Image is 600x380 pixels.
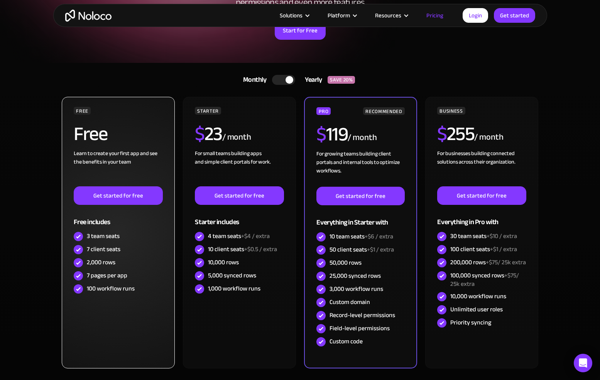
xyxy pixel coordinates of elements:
div: Monthly [233,74,272,86]
div: 3 team seats [87,232,120,240]
a: Get started for free [195,186,284,205]
div: Everything in Starter with [316,205,404,230]
div: 3,000 workflow runs [330,285,383,293]
div: For growing teams building client portals and internal tools to optimize workflows. [316,150,404,187]
span: +$1 / extra [490,243,517,255]
a: Get started for free [437,186,526,205]
div: / month [348,132,377,144]
a: home [65,10,112,22]
span: +$75/ 25k extra [450,270,519,290]
span: +$0.5 / extra [244,243,277,255]
div: PRO [316,107,331,115]
div: Platform [318,10,365,20]
div: SAVE 20% [328,76,355,84]
div: Open Intercom Messenger [574,354,592,372]
div: Platform [328,10,350,20]
div: 5,000 synced rows [208,271,256,280]
div: 10,000 workflow runs [450,292,506,301]
div: 7 pages per app [87,271,127,280]
div: Solutions [280,10,303,20]
div: 10 client seats [208,245,277,253]
span: $ [195,116,205,152]
div: 1,000 workflow runs [208,284,260,293]
div: 4 team seats [208,232,270,240]
div: Custom code [330,337,363,346]
div: STARTER [195,107,221,115]
h2: Free [74,124,107,144]
div: / month [222,131,251,144]
div: Solutions [270,10,318,20]
div: 50,000 rows [330,258,362,267]
span: $ [316,116,326,152]
div: 30 team seats [450,232,517,240]
h2: 119 [316,125,348,144]
span: +$10 / extra [487,230,517,242]
span: +$75/ 25k extra [486,257,526,268]
div: Yearly [295,74,328,86]
span: +$1 / extra [367,244,394,255]
a: Get started for free [74,186,162,205]
div: Free includes [74,205,162,230]
a: Get started for free [316,187,404,205]
div: RECOMMENDED [363,107,404,115]
div: FREE [74,107,91,115]
div: For small teams building apps and simple client portals for work. ‍ [195,149,284,186]
span: +$4 / extra [241,230,270,242]
div: Unlimited user roles [450,305,503,314]
div: 10,000 rows [208,258,239,267]
div: 50 client seats [330,245,394,254]
div: / month [474,131,503,144]
h2: 255 [437,124,474,144]
div: 25,000 synced rows [330,272,381,280]
div: Resources [375,10,401,20]
div: Starter includes [195,205,284,230]
div: 100 client seats [450,245,517,253]
div: For businesses building connected solutions across their organization. ‍ [437,149,526,186]
h2: 23 [195,124,222,144]
span: +$6 / extra [365,231,393,242]
a: Pricing [417,10,453,20]
div: Field-level permissions [330,324,390,333]
div: Custom domain [330,298,370,306]
div: Resources [365,10,417,20]
div: 100 workflow runs [87,284,135,293]
div: 200,000 rows [450,258,526,267]
span: $ [437,116,447,152]
div: Learn to create your first app and see the benefits in your team ‍ [74,149,162,186]
a: Get started [494,8,535,23]
div: Record-level permissions [330,311,395,319]
div: 10 team seats [330,232,393,241]
div: Everything in Pro with [437,205,526,230]
div: BUSINESS [437,107,465,115]
div: Priority syncing [450,318,491,327]
div: 100,000 synced rows [450,271,526,288]
div: 7 client seats [87,245,120,253]
div: 2,000 rows [87,258,115,267]
a: Login [463,8,488,23]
